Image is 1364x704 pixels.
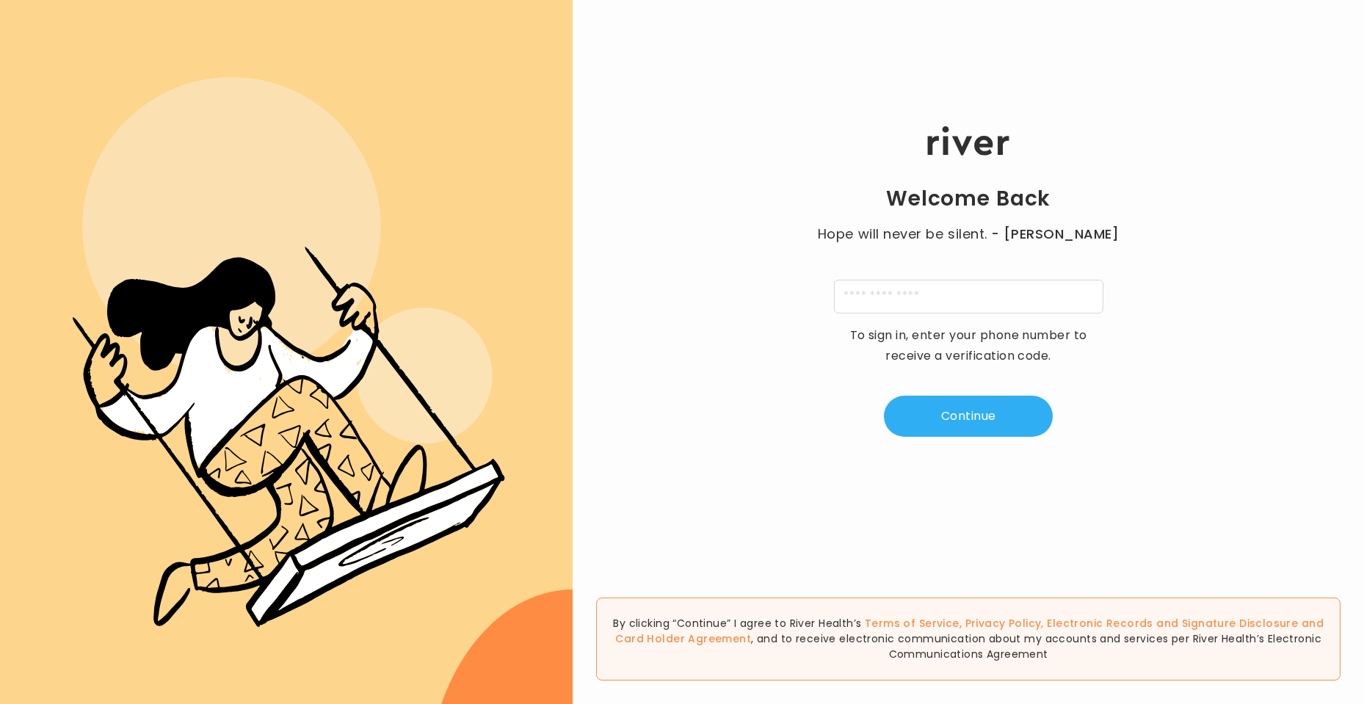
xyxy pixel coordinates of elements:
[886,186,1051,212] h1: Welcome Back
[1047,616,1298,631] a: Electronic Records and Signature Disclosure
[751,631,1321,661] span: , and to receive electronic communication about my accounts and services per River Health’s Elect...
[865,616,959,631] a: Terms of Service
[803,224,1133,244] p: Hope will never be silent.
[615,631,751,646] a: Card Holder Agreement
[840,325,1097,366] p: To sign in, enter your phone number to receive a verification code.
[884,396,1053,437] button: Continue
[596,598,1341,681] div: By clicking “Continue” I agree to River Health’s
[965,616,1042,631] a: Privacy Policy
[615,616,1324,646] span: , , and
[991,224,1119,244] span: - [PERSON_NAME]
